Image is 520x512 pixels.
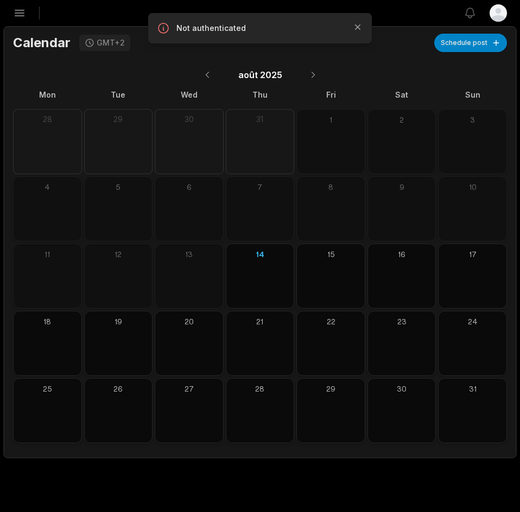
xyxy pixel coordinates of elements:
[160,181,219,193] div: 6
[89,248,148,260] div: 12
[13,35,71,51] h1: Calendar
[226,89,295,100] div: Thu
[301,181,360,193] div: 8
[155,89,224,100] div: Wed
[238,68,282,81] span: août 2025
[13,89,82,100] div: Mon
[231,114,290,125] div: 31
[176,23,344,34] p: Not authenticated
[301,114,360,125] div: 1
[18,181,77,193] div: 4
[443,181,502,193] div: 10
[372,181,432,193] div: 9
[231,181,290,193] div: 7
[443,114,502,125] div: 3
[18,114,77,125] div: 28
[296,89,365,100] div: Fri
[367,89,436,100] div: Sat
[84,89,153,100] div: Tue
[18,248,77,260] div: 11
[97,38,125,48] div: GMT+2
[160,114,219,125] div: 30
[89,114,148,125] div: 29
[89,181,148,193] div: 5
[434,34,507,52] button: Schedule post
[372,114,432,125] div: 2
[438,89,507,100] div: Sun
[160,248,219,260] div: 13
